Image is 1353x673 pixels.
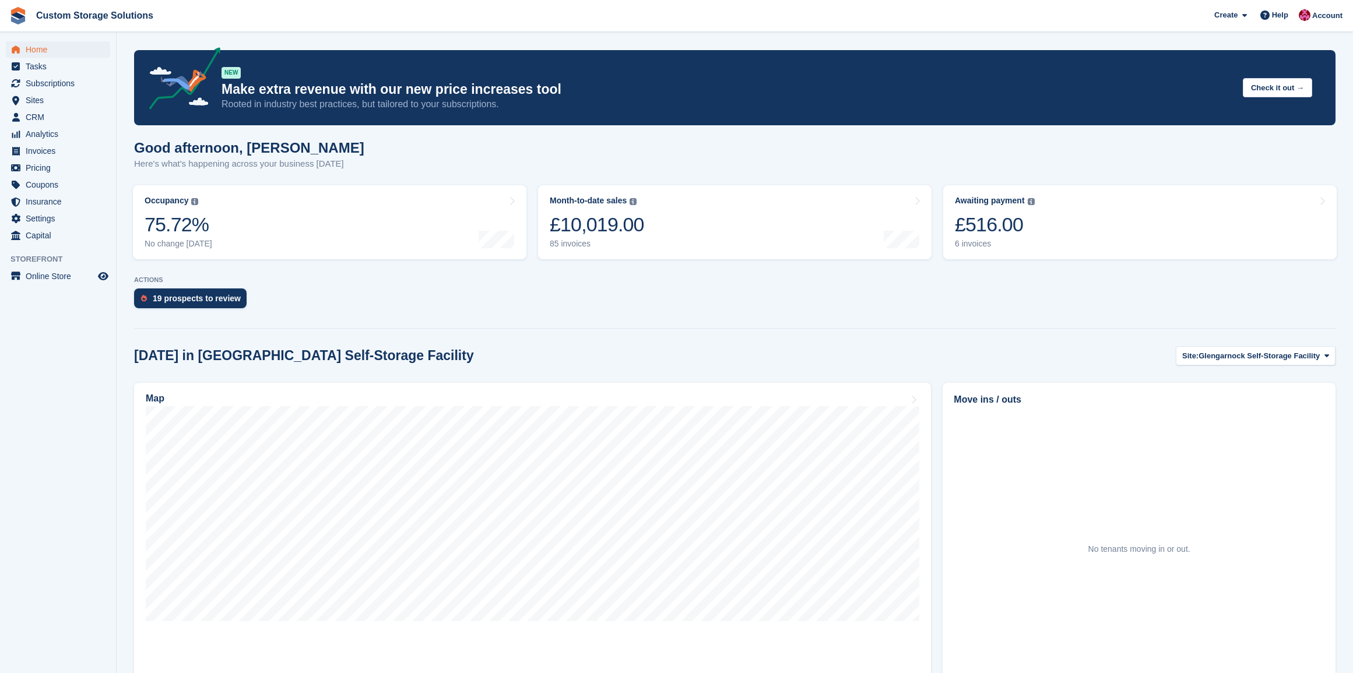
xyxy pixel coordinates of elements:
[6,193,110,210] a: menu
[1312,10,1343,22] span: Account
[26,109,96,125] span: CRM
[955,239,1035,249] div: 6 invoices
[550,196,627,206] div: Month-to-date sales
[96,269,110,283] a: Preview store
[145,239,212,249] div: No change [DATE]
[954,393,1324,407] h2: Move ins / outs
[134,288,252,314] a: 19 prospects to review
[26,41,96,58] span: Home
[134,157,364,171] p: Here's what's happening across your business [DATE]
[146,393,164,404] h2: Map
[943,185,1337,259] a: Awaiting payment £516.00 6 invoices
[134,276,1336,284] p: ACTIONS
[139,47,221,114] img: price-adjustments-announcement-icon-8257ccfd72463d97f412b2fc003d46551f7dbcb40ab6d574587a9cd5c0d94...
[1176,346,1336,365] button: Site: Glengarnock Self-Storage Facility
[9,7,27,24] img: stora-icon-8386f47178a22dfd0bd8f6a31ec36ba5ce8667c1dd55bd0f319d3a0aa187defe.svg
[6,160,110,176] a: menu
[26,58,96,75] span: Tasks
[10,253,116,265] span: Storefront
[134,348,474,364] h2: [DATE] in [GEOGRAPHIC_DATA] Self-Storage Facility
[1182,350,1199,362] span: Site:
[6,92,110,108] a: menu
[26,143,96,159] span: Invoices
[1214,9,1238,21] span: Create
[222,67,241,79] div: NEW
[955,196,1025,206] div: Awaiting payment
[26,92,96,108] span: Sites
[1028,198,1035,205] img: icon-info-grey-7440780725fd019a000dd9b08b2336e03edf1995a4989e88bcd33f0948082b44.svg
[26,268,96,284] span: Online Store
[550,239,644,249] div: 85 invoices
[222,98,1233,111] p: Rooted in industry best practices, but tailored to your subscriptions.
[6,177,110,193] a: menu
[6,268,110,284] a: menu
[26,227,96,244] span: Capital
[538,185,932,259] a: Month-to-date sales £10,019.00 85 invoices
[6,41,110,58] a: menu
[6,126,110,142] a: menu
[153,294,241,303] div: 19 prospects to review
[141,295,147,302] img: prospect-51fa495bee0391a8d652442698ab0144808aea92771e9ea1ae160a38d050c398.svg
[31,6,158,25] a: Custom Storage Solutions
[26,75,96,91] span: Subscriptions
[134,140,364,156] h1: Good afternoon, [PERSON_NAME]
[6,143,110,159] a: menu
[6,109,110,125] a: menu
[550,213,644,237] div: £10,019.00
[26,193,96,210] span: Insurance
[6,227,110,244] a: menu
[6,75,110,91] a: menu
[1272,9,1288,21] span: Help
[26,160,96,176] span: Pricing
[1299,9,1310,21] img: Jack Alexander
[1199,350,1320,362] span: Glengarnock Self-Storage Facility
[145,196,188,206] div: Occupancy
[1243,78,1312,97] button: Check it out →
[955,213,1035,237] div: £516.00
[26,126,96,142] span: Analytics
[222,81,1233,98] p: Make extra revenue with our new price increases tool
[26,177,96,193] span: Coupons
[6,210,110,227] a: menu
[6,58,110,75] a: menu
[630,198,637,205] img: icon-info-grey-7440780725fd019a000dd9b08b2336e03edf1995a4989e88bcd33f0948082b44.svg
[145,213,212,237] div: 75.72%
[26,210,96,227] span: Settings
[191,198,198,205] img: icon-info-grey-7440780725fd019a000dd9b08b2336e03edf1995a4989e88bcd33f0948082b44.svg
[1088,543,1190,555] div: No tenants moving in or out.
[133,185,526,259] a: Occupancy 75.72% No change [DATE]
